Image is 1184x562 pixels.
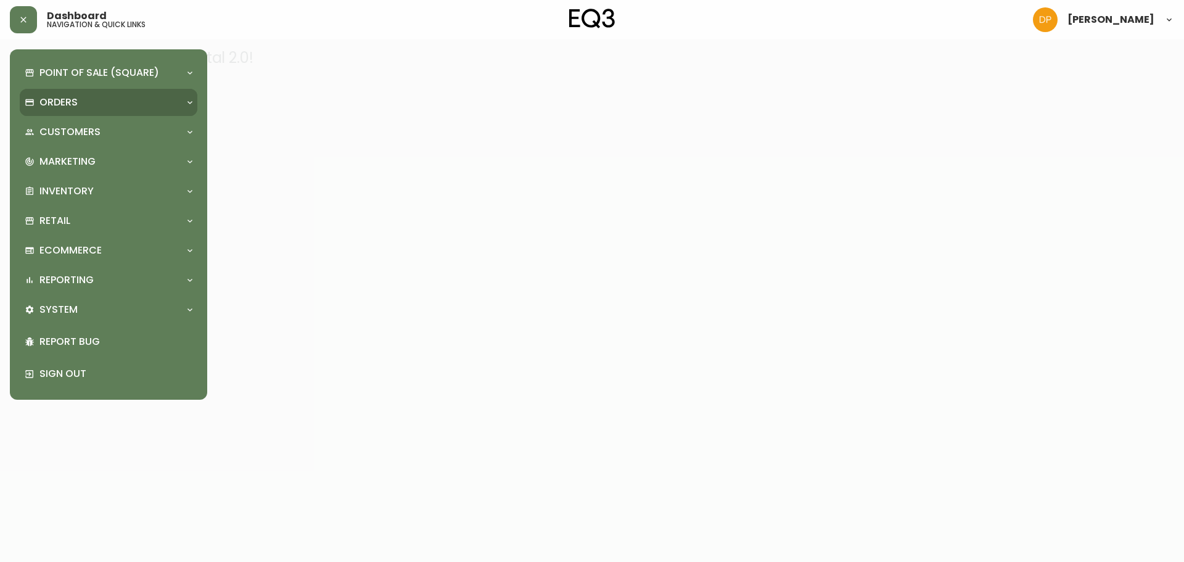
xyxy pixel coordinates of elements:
div: Point of Sale (Square) [20,59,197,86]
div: Reporting [20,267,197,294]
div: Sign Out [20,358,197,390]
p: Point of Sale (Square) [39,66,159,80]
p: Sign Out [39,367,192,381]
div: Marketing [20,148,197,175]
p: Report Bug [39,335,192,349]
p: System [39,303,78,316]
p: Inventory [39,184,94,198]
p: Customers [39,125,101,139]
span: [PERSON_NAME] [1067,15,1154,25]
span: Dashboard [47,11,107,21]
img: b0154ba12ae69382d64d2f3159806b19 [1033,7,1058,32]
div: Ecommerce [20,237,197,264]
p: Marketing [39,155,96,168]
div: System [20,296,197,323]
p: Retail [39,214,70,228]
p: Ecommerce [39,244,102,257]
h5: navigation & quick links [47,21,146,28]
div: Orders [20,89,197,116]
div: Retail [20,207,197,234]
div: Customers [20,118,197,146]
p: Reporting [39,273,94,287]
p: Orders [39,96,78,109]
div: Report Bug [20,326,197,358]
div: Inventory [20,178,197,205]
img: logo [569,9,615,28]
